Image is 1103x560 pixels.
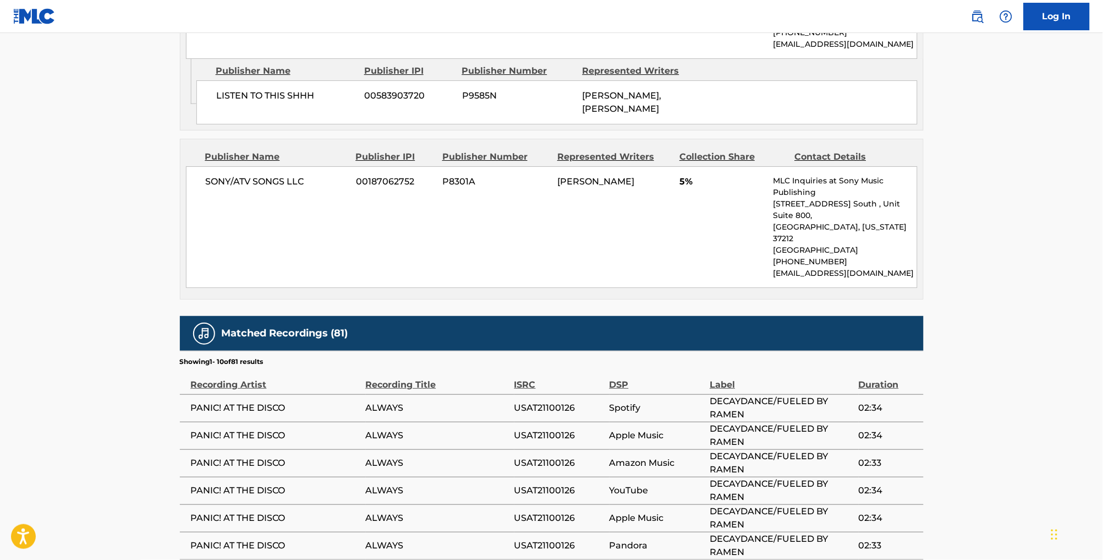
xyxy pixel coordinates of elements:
img: search [971,10,984,23]
div: DSP [610,367,705,392]
span: 00583903720 [365,89,454,102]
span: DECAYDANCE/FUELED BY RAMEN [710,450,853,476]
span: USAT21100126 [514,429,604,442]
p: [EMAIL_ADDRESS][DOMAIN_NAME] [773,39,917,50]
span: ALWAYS [366,512,509,525]
span: SONY/ATV SONGS LLC [206,175,348,188]
img: help [1000,10,1013,23]
div: Contact Details [795,150,902,164]
span: 02:34 [859,429,918,442]
img: Matched Recordings [197,327,211,340]
span: Apple Music [610,512,705,525]
div: Help [995,6,1017,28]
span: USAT21100126 [514,456,604,470]
span: PANIC! AT THE DISCO [191,484,360,497]
span: DECAYDANCE/FUELED BY RAMEN [710,477,853,504]
span: PANIC! AT THE DISCO [191,401,360,415]
span: P8301A [442,175,549,188]
p: [GEOGRAPHIC_DATA], [US_STATE] 37212 [773,221,917,244]
span: 02:34 [859,401,918,415]
span: Spotify [610,401,705,415]
span: DECAYDANCE/FUELED BY RAMEN [710,422,853,449]
span: 02:33 [859,456,918,470]
div: ISRC [514,367,604,392]
span: 02:34 [859,484,918,497]
div: Duration [859,367,918,392]
div: Represented Writers [583,64,695,78]
span: DECAYDANCE/FUELED BY RAMEN [710,532,853,559]
img: MLC Logo [13,8,56,24]
span: 02:34 [859,512,918,525]
span: ALWAYS [366,539,509,552]
div: Publisher Number [442,150,549,164]
div: Recording Title [366,367,509,392]
div: Represented Writers [557,150,671,164]
span: PANIC! AT THE DISCO [191,429,360,442]
div: Publisher Name [205,150,348,164]
span: [PERSON_NAME] [557,176,634,187]
div: Publisher IPI [364,64,454,78]
span: DECAYDANCE/FUELED BY RAMEN [710,395,853,421]
span: YouTube [610,484,705,497]
span: USAT21100126 [514,401,604,415]
iframe: Chat Widget [1048,507,1103,560]
span: 02:33 [859,539,918,552]
span: Apple Music [610,429,705,442]
div: Publisher Name [216,64,356,78]
p: [PHONE_NUMBER] [773,256,917,268]
div: Publisher Number [462,64,574,78]
span: USAT21100126 [514,539,604,552]
div: Drag [1051,518,1058,551]
p: MLC Inquiries at Sony Music Publishing [773,175,917,198]
h5: Matched Recordings (81) [222,327,348,340]
span: Amazon Music [610,456,705,470]
a: Log In [1024,3,1090,30]
p: [EMAIL_ADDRESS][DOMAIN_NAME] [773,268,917,279]
div: Collection Share [679,150,786,164]
span: PANIC! AT THE DISCO [191,539,360,552]
span: PANIC! AT THE DISCO [191,512,360,525]
div: Publisher IPI [356,150,434,164]
div: Label [710,367,853,392]
span: ALWAYS [366,401,509,415]
span: USAT21100126 [514,484,604,497]
span: P9585N [462,89,574,102]
span: Pandora [610,539,705,552]
span: LISTEN TO THIS SHHH [216,89,356,102]
span: PANIC! AT THE DISCO [191,456,360,470]
p: [GEOGRAPHIC_DATA] [773,244,917,256]
span: ALWAYS [366,456,509,470]
span: 00187062752 [356,175,434,188]
p: Showing 1 - 10 of 81 results [180,357,264,367]
span: ALWAYS [366,429,509,442]
div: Recording Artist [191,367,360,392]
span: [PERSON_NAME], [PERSON_NAME] [583,90,662,114]
span: 5% [679,175,765,188]
a: Public Search [967,6,989,28]
span: ALWAYS [366,484,509,497]
span: USAT21100126 [514,512,604,525]
span: DECAYDANCE/FUELED BY RAMEN [710,505,853,531]
p: [STREET_ADDRESS] South , Unit Suite 800, [773,198,917,221]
